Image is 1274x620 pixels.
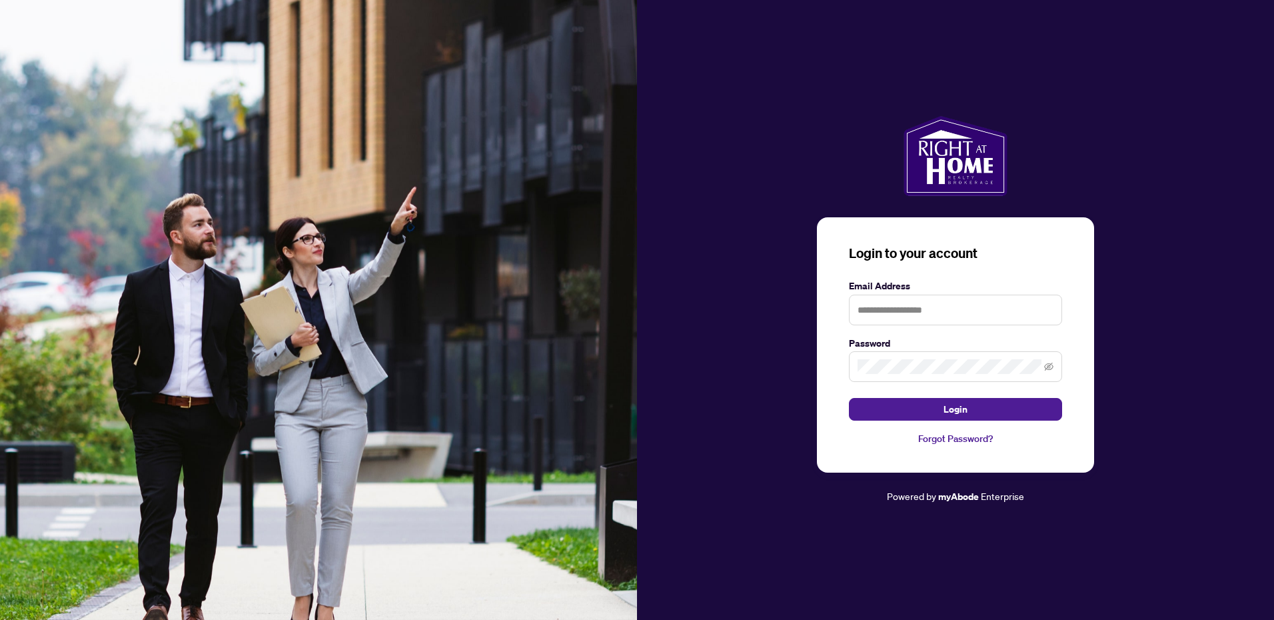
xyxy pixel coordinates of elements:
[904,116,1007,196] img: ma-logo
[849,398,1062,421] button: Login
[1044,362,1053,371] span: eye-invisible
[981,490,1024,502] span: Enterprise
[938,489,979,504] a: myAbode
[849,279,1062,293] label: Email Address
[944,399,967,420] span: Login
[887,490,936,502] span: Powered by
[849,336,1062,351] label: Password
[849,244,1062,263] h3: Login to your account
[849,431,1062,446] a: Forgot Password?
